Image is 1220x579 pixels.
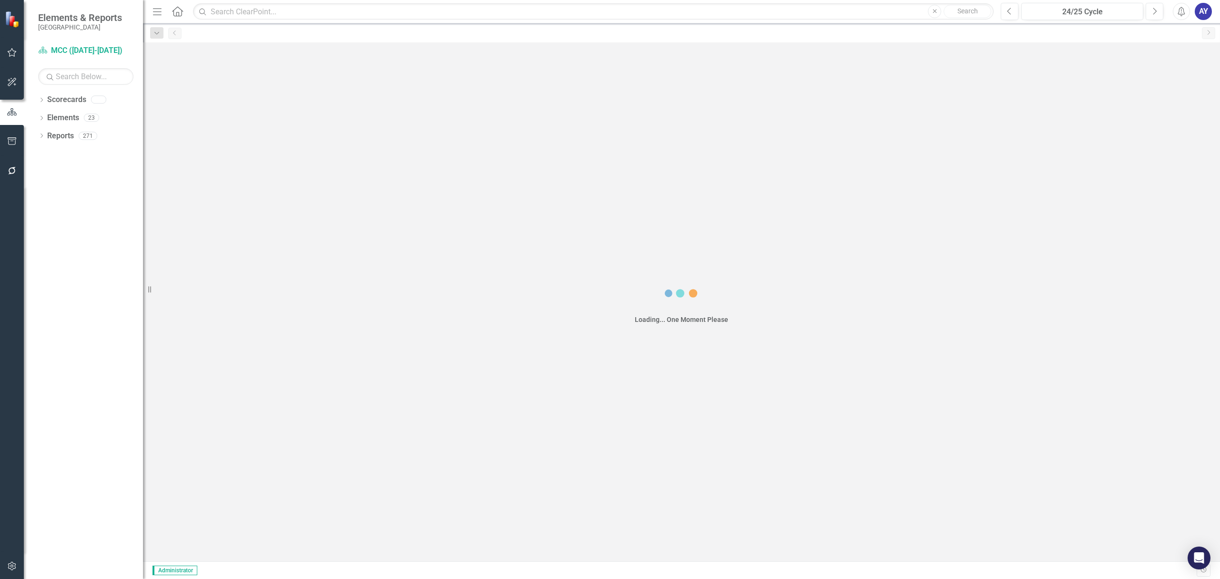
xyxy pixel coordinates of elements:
span: Search [957,7,978,15]
span: Administrator [152,566,197,575]
a: Elements [47,113,79,124]
input: Search ClearPoint... [193,3,994,20]
a: MCC ([DATE]-[DATE]) [38,45,133,56]
button: 24/25 Cycle [1021,3,1143,20]
a: Reports [47,131,74,142]
img: ClearPoint Strategy [5,10,21,27]
input: Search Below... [38,68,133,85]
button: Search [944,5,991,18]
button: AY [1195,3,1212,20]
div: Open Intercom Messenger [1188,547,1210,569]
small: [GEOGRAPHIC_DATA] [38,23,122,31]
div: 24/25 Cycle [1025,6,1140,18]
div: 271 [79,132,97,140]
div: Loading... One Moment Please [635,315,728,324]
a: Scorecards [47,94,86,105]
span: Elements & Reports [38,12,122,23]
div: 23 [84,114,99,122]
